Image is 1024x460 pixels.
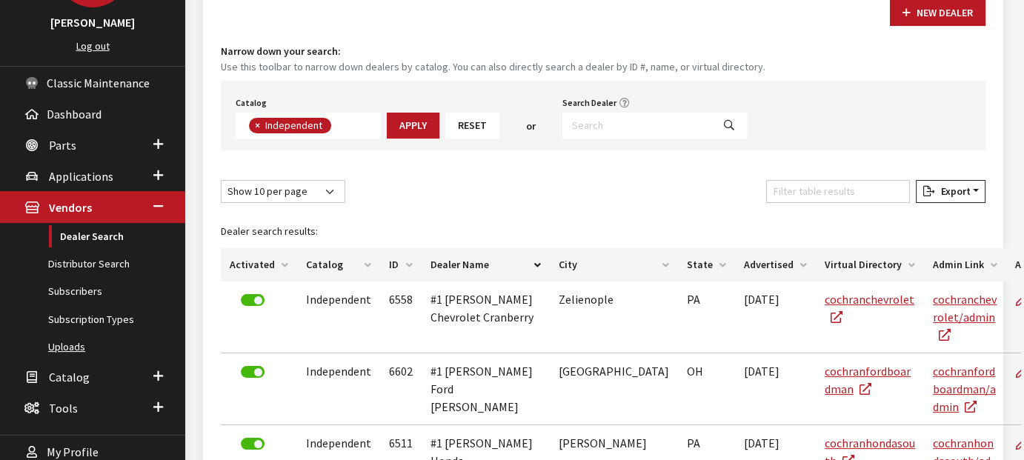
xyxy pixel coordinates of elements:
[550,248,678,281] th: City: activate to sort column ascending
[916,180,985,203] button: Export
[236,113,381,139] span: Select
[241,294,265,306] label: Deactivate Dealer
[297,281,380,353] td: Independent
[933,292,997,342] a: cochranchevrolet/admin
[735,248,816,281] th: Advertised: activate to sort column ascending
[422,281,550,353] td: #1 [PERSON_NAME] Chevrolet Cranberry
[825,364,911,396] a: cochranfordboardman
[241,366,265,378] label: Deactivate Dealer
[678,281,735,353] td: PA
[825,292,914,324] a: cochranchevrolet
[297,353,380,425] td: Independent
[422,248,550,281] th: Dealer Name: activate to sort column descending
[380,353,422,425] td: 6602
[221,44,985,59] h4: Narrow down your search:
[735,281,816,353] td: [DATE]
[678,248,735,281] th: State: activate to sort column ascending
[15,13,170,31] h3: [PERSON_NAME]
[47,445,99,460] span: My Profile
[297,248,380,281] th: Catalog: activate to sort column ascending
[249,118,264,133] button: Remove item
[221,248,297,281] th: Activated: activate to sort column ascending
[550,281,678,353] td: Zelienople
[526,119,536,134] span: or
[380,281,422,353] td: 6558
[445,113,499,139] button: Reset
[221,59,985,75] small: Use this toolbar to narrow down dealers by catalog. You can also directly search a dealer by ID #...
[924,248,1006,281] th: Admin Link: activate to sort column ascending
[47,107,102,121] span: Dashboard
[933,364,996,414] a: cochranfordboardman/admin
[47,76,150,90] span: Classic Maintenance
[678,353,735,425] td: OH
[49,169,113,184] span: Applications
[816,248,924,281] th: Virtual Directory: activate to sort column ascending
[236,96,267,110] label: Catalog
[387,113,439,139] button: Apply
[735,353,816,425] td: [DATE]
[49,201,92,216] span: Vendors
[562,96,616,110] label: Search Dealer
[422,353,550,425] td: #1 [PERSON_NAME] Ford [PERSON_NAME]
[264,119,326,132] span: Independent
[241,438,265,450] label: Deactivate Dealer
[766,180,910,203] input: Filter table results
[76,39,110,53] a: Log out
[335,120,343,133] textarea: Search
[49,370,90,384] span: Catalog
[49,138,76,153] span: Parts
[711,113,747,139] button: Search
[550,353,678,425] td: [GEOGRAPHIC_DATA]
[380,248,422,281] th: ID: activate to sort column ascending
[255,119,260,132] span: ×
[934,184,970,198] span: Export
[562,113,712,139] input: Search
[249,118,331,133] li: Independent
[49,401,78,416] span: Tools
